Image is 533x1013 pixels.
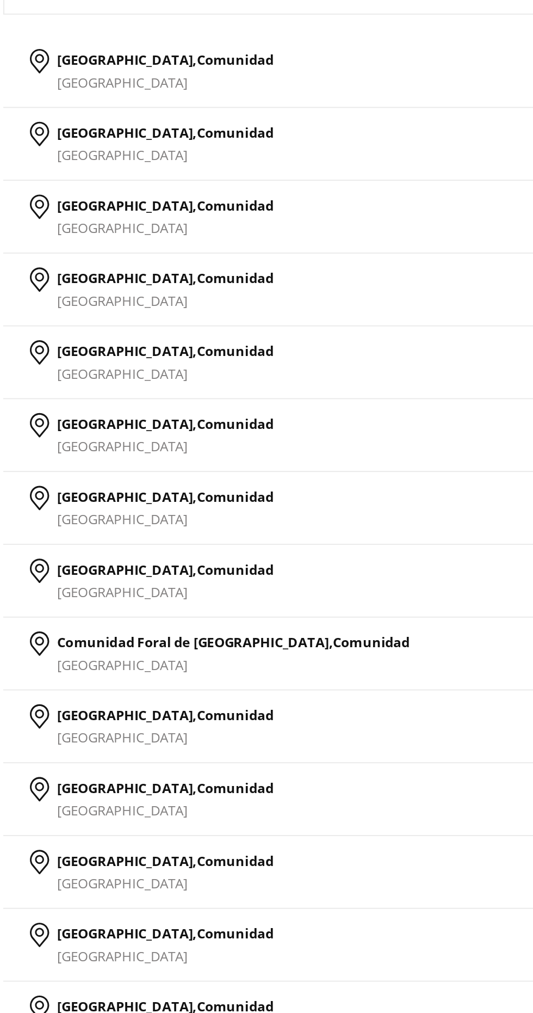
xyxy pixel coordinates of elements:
p: Comunidad Foral de [GEOGRAPHIC_DATA], [38,434,225,446]
span: [GEOGRAPHIC_DATA] [38,409,107,419]
a: [GEOGRAPHIC_DATA],Comunidad[GEOGRAPHIC_DATA] [9,466,524,505]
p: [GEOGRAPHIC_DATA], [38,666,152,678]
a: [GEOGRAPHIC_DATA],Comunidad[GEOGRAPHIC_DATA] [9,311,524,350]
span: Comunidad [111,629,152,639]
span: Comunidad [111,706,152,716]
a: [GEOGRAPHIC_DATA],Comunidad[GEOGRAPHIC_DATA] [9,157,524,195]
span: Comunidad [111,281,152,291]
p: [GEOGRAPHIC_DATA], [38,241,152,253]
p: [GEOGRAPHIC_DATA], [38,512,152,524]
a: [GEOGRAPHIC_DATA],Comunidad[GEOGRAPHIC_DATA] [9,118,524,157]
a: [GEOGRAPHIC_DATA],Comunidad[GEOGRAPHIC_DATA] [9,389,524,427]
span: Comunidad [111,204,152,213]
a: [GEOGRAPHIC_DATA],Comunidad[GEOGRAPHIC_DATA] [9,621,524,659]
span: [GEOGRAPHIC_DATA] [38,447,107,457]
span: Comunidad [111,358,152,368]
span: Comunidad [111,474,152,484]
p: [GEOGRAPHIC_DATA], [38,628,152,640]
a: [GEOGRAPHIC_DATA],Comunidad[GEOGRAPHIC_DATA] [9,698,524,736]
span: Comunidad [111,242,152,252]
p: [GEOGRAPHIC_DATA], [38,164,152,176]
p: [GEOGRAPHIC_DATA], [38,550,152,562]
p: [GEOGRAPHIC_DATA], [38,396,152,408]
span: Comunidad [111,397,152,407]
a: [GEOGRAPHIC_DATA],Comunidad[GEOGRAPHIC_DATA] [9,505,524,543]
span: Comunidad [111,320,152,329]
a: [GEOGRAPHIC_DATA],Comunidad[GEOGRAPHIC_DATA] [9,659,524,698]
span: [GEOGRAPHIC_DATA] [38,641,107,650]
span: Comunidad [111,165,152,175]
a: [GEOGRAPHIC_DATA],Comunidad[GEOGRAPHIC_DATA] [9,350,524,389]
span: [GEOGRAPHIC_DATA] [38,486,107,496]
a: [GEOGRAPHIC_DATA],Comunidad[GEOGRAPHIC_DATA] [9,543,524,582]
span: Destino [253,73,281,83]
span: [GEOGRAPHIC_DATA] [38,563,107,573]
span: Comunidad [111,513,152,523]
p: [GEOGRAPHIC_DATA], [38,125,152,137]
span: [GEOGRAPHIC_DATA] [38,254,107,264]
p: [GEOGRAPHIC_DATA], [38,357,152,369]
span: [GEOGRAPHIC_DATA] [38,293,107,303]
p: [GEOGRAPHIC_DATA], [38,473,152,485]
p: [GEOGRAPHIC_DATA], [38,318,152,330]
p: [GEOGRAPHIC_DATA], [38,589,152,601]
span: [GEOGRAPHIC_DATA] [38,331,107,341]
span: [GEOGRAPHIC_DATA] [38,138,107,148]
a: [GEOGRAPHIC_DATA],Comunidad[GEOGRAPHIC_DATA] [9,582,524,621]
span: Comunidad [111,126,152,136]
a: [GEOGRAPHIC_DATA],Comunidad[GEOGRAPHIC_DATA] [9,195,524,234]
p: [GEOGRAPHIC_DATA], [38,280,152,292]
p: [GEOGRAPHIC_DATA], [38,202,152,214]
a: [GEOGRAPHIC_DATA],Comunidad[GEOGRAPHIC_DATA] [9,234,524,273]
a: [GEOGRAPHIC_DATA],Comunidad[GEOGRAPHIC_DATA] [9,273,524,311]
span: [GEOGRAPHIC_DATA] [38,216,107,225]
p: [GEOGRAPHIC_DATA], [38,705,152,717]
span: [GEOGRAPHIC_DATA] [38,718,107,728]
span: Comunidad [184,435,225,445]
span: Comunidad [111,590,152,600]
span: [GEOGRAPHIC_DATA] [38,525,107,535]
span: [GEOGRAPHIC_DATA] [38,679,107,689]
span: [GEOGRAPHIC_DATA] [38,370,107,380]
span: [GEOGRAPHIC_DATA] [38,177,107,187]
a: Comunidad Foral de [GEOGRAPHIC_DATA],Comunidad[GEOGRAPHIC_DATA] [9,427,524,466]
span: Comunidad [111,667,152,677]
span: [GEOGRAPHIC_DATA] [38,602,107,612]
span: Comunidad [111,551,152,561]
